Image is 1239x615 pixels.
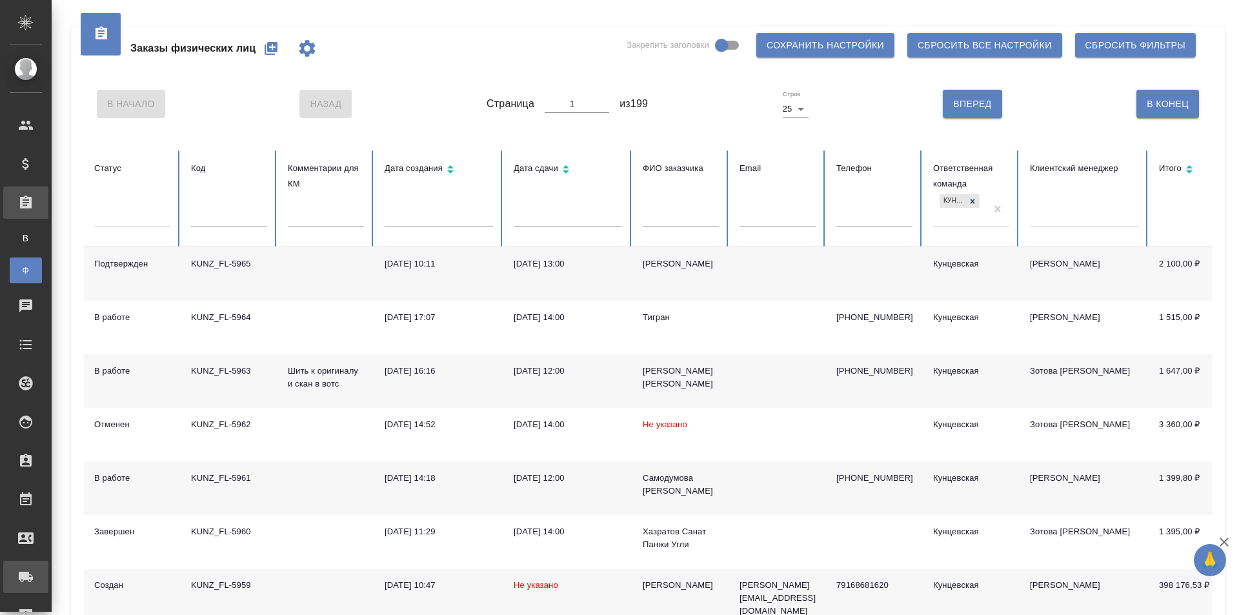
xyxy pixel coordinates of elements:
div: Сортировка [1159,161,1235,179]
span: Сохранить настройки [767,37,884,54]
span: 🙏 [1199,547,1221,574]
span: Сбросить фильтры [1085,37,1185,54]
span: Страница [487,96,534,112]
div: [DATE] 10:47 [385,579,493,592]
div: Кунцевская [933,257,1009,270]
div: В работе [94,311,170,324]
p: [PHONE_NUMBER] [836,365,912,378]
td: [PERSON_NAME] [1020,461,1149,515]
p: [PHONE_NUMBER] [836,472,912,485]
button: Сбросить фильтры [1075,33,1196,57]
span: Заказы физических лиц [130,41,256,56]
div: [DATE] 14:00 [514,311,622,324]
p: Шить к оригиналу и скан в вотс [288,365,364,390]
div: [PERSON_NAME] [643,257,719,270]
p: 79168681620 [836,579,912,592]
button: В Конец [1136,90,1199,118]
div: Хазратов Санат Панжи Угли [643,525,719,551]
div: Завершен [94,525,170,538]
div: Email [740,161,816,176]
div: [DATE] 12:00 [514,365,622,378]
div: Сортировка [514,161,622,179]
div: [DATE] 14:00 [514,525,622,538]
div: Код [191,161,267,176]
div: [DATE] 11:29 [385,525,493,538]
p: [PHONE_NUMBER] [836,311,912,324]
div: Сортировка [385,161,493,179]
div: Кунцевская [933,365,1009,378]
div: В работе [94,472,170,485]
div: Отменен [94,418,170,431]
div: Кунцевская [933,525,1009,538]
div: Кунцевская [933,579,1009,592]
div: KUNZ_FL-5961 [191,472,267,485]
div: [PERSON_NAME] [643,579,719,592]
div: 25 [783,100,809,118]
div: Телефон [836,161,912,176]
span: В [16,232,35,245]
span: Ф [16,264,35,277]
span: Закрепить заголовки [627,39,709,52]
div: Статус [94,161,170,176]
div: [DATE] 13:00 [514,257,622,270]
td: Зотова [PERSON_NAME] [1020,408,1149,461]
div: Создан [94,579,170,592]
div: Кунцевская [933,311,1009,324]
div: Кунцевская [933,418,1009,431]
div: Комментарии для КМ [288,161,364,192]
div: KUNZ_FL-5964 [191,311,267,324]
td: Зотова [PERSON_NAME] [1020,515,1149,569]
div: [DATE] 16:16 [385,365,493,378]
div: [DATE] 14:52 [385,418,493,431]
td: [PERSON_NAME] [1020,301,1149,354]
label: Строк [783,91,800,97]
button: Вперед [943,90,1002,118]
button: Создать [256,33,287,64]
div: [DATE] 14:18 [385,472,493,485]
span: Вперед [953,96,991,112]
button: 🙏 [1194,544,1226,576]
div: Тигран [643,311,719,324]
div: ФИО заказчика [643,161,719,176]
a: Ф [10,257,42,283]
div: Кунцевская [940,194,965,208]
span: В Конец [1147,96,1189,112]
span: из 199 [619,96,648,112]
div: KUNZ_FL-5962 [191,418,267,431]
div: KUNZ_FL-5965 [191,257,267,270]
div: [DATE] 14:00 [514,418,622,431]
td: Зотова [PERSON_NAME] [1020,354,1149,408]
div: [DATE] 17:07 [385,311,493,324]
div: Ответственная команда [933,161,1009,192]
div: Самодумова [PERSON_NAME] [643,472,719,498]
div: Клиентский менеджер [1030,161,1138,176]
div: Подтвержден [94,257,170,270]
a: В [10,225,42,251]
span: Сбросить все настройки [918,37,1052,54]
div: [PERSON_NAME] [PERSON_NAME] [643,365,719,390]
div: Кунцевская [933,472,1009,485]
div: KUNZ_FL-5963 [191,365,267,378]
button: Сбросить все настройки [907,33,1062,57]
span: Не указано [643,419,687,429]
div: KUNZ_FL-5959 [191,579,267,592]
button: Сохранить настройки [756,33,894,57]
div: KUNZ_FL-5960 [191,525,267,538]
span: Не указано [514,580,558,590]
div: [DATE] 10:11 [385,257,493,270]
td: [PERSON_NAME] [1020,247,1149,301]
div: [DATE] 12:00 [514,472,622,485]
div: В работе [94,365,170,378]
